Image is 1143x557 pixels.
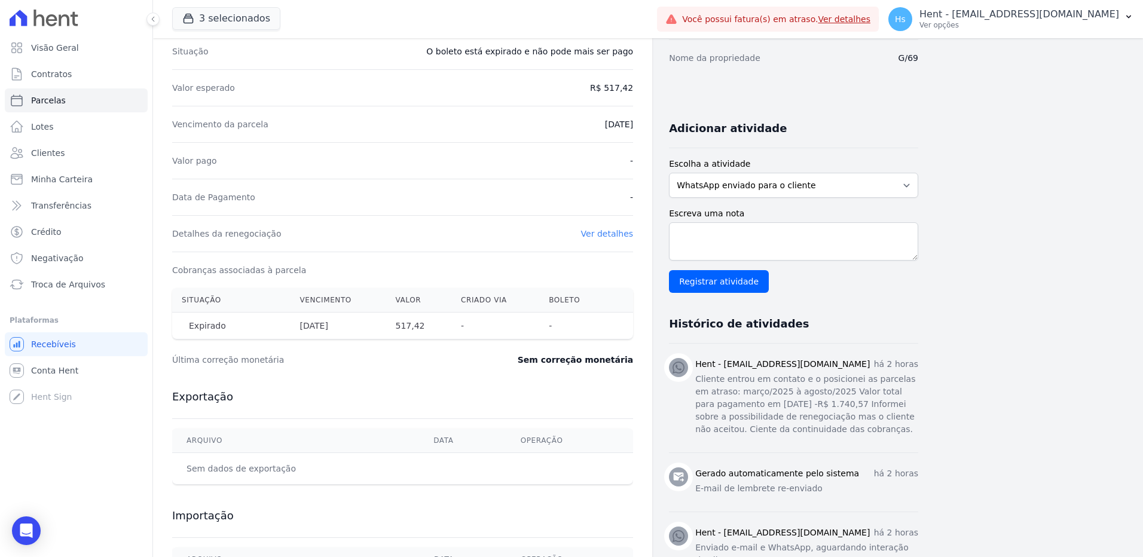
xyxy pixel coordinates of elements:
dt: Detalhes da renegociação [172,228,282,240]
h3: Gerado automaticamente pelo sistema [695,467,859,480]
div: Plataformas [10,313,143,328]
p: Ver opções [919,20,1119,30]
span: Transferências [31,200,91,212]
h3: Hent - [EMAIL_ADDRESS][DOMAIN_NAME] [695,358,870,371]
dt: Vencimento da parcela [172,118,268,130]
span: Lotes [31,121,54,133]
dt: Situação [172,45,209,57]
dt: Nome da propriedade [669,52,760,64]
dd: Sem correção monetária [518,354,633,366]
a: Troca de Arquivos [5,273,148,296]
a: Recebíveis [5,332,148,356]
a: Transferências [5,194,148,218]
a: Contratos [5,62,148,86]
dt: Última correção monetária [172,354,445,366]
a: Ver detalhes [581,229,634,238]
span: Expirado [182,320,233,332]
span: Você possui fatura(s) em atraso. [682,13,870,26]
a: Minha Carteira [5,167,148,191]
dt: Valor pago [172,155,217,167]
p: E-mail de lembrete re-enviado [695,482,918,495]
a: Negativação [5,246,148,270]
a: Clientes [5,141,148,165]
p: Cliente entrou em contato e o posicionei as parcelas em atraso: março/2025 à agosto/2025 Valor to... [695,373,918,436]
span: Hs [895,15,906,23]
th: Arquivo [172,429,419,453]
label: Escolha a atividade [669,158,918,170]
th: Criado via [451,288,539,313]
td: Sem dados de exportação [172,453,419,485]
th: 517,42 [386,313,451,339]
th: - [451,313,539,339]
span: Negativação [31,252,84,264]
th: Valor [386,288,451,313]
input: Registrar atividade [669,270,769,293]
a: Conta Hent [5,359,148,382]
p: Hent - [EMAIL_ADDRESS][DOMAIN_NAME] [919,8,1119,20]
th: Vencimento [291,288,386,313]
span: Crédito [31,226,62,238]
button: Hs Hent - [EMAIL_ADDRESS][DOMAIN_NAME] Ver opções [879,2,1143,36]
dd: - [630,191,633,203]
dt: Data de Pagamento [172,191,255,203]
div: Open Intercom Messenger [12,516,41,545]
span: Contratos [31,68,72,80]
span: Minha Carteira [31,173,93,185]
button: 3 selecionados [172,7,280,30]
dd: - [630,155,633,167]
th: Boleto [539,288,607,313]
span: Parcelas [31,94,66,106]
a: Parcelas [5,88,148,112]
span: Clientes [31,147,65,159]
span: Visão Geral [31,42,79,54]
a: Visão Geral [5,36,148,60]
dd: G/69 [898,52,918,64]
h3: Histórico de atividades [669,317,809,331]
h3: Exportação [172,390,633,404]
h3: Importação [172,509,633,523]
span: Conta Hent [31,365,78,377]
p: há 2 horas [874,527,918,539]
dd: R$ 517,42 [590,82,633,94]
dt: Cobranças associadas à parcela [172,264,306,276]
h3: Adicionar atividade [669,121,787,136]
a: Lotes [5,115,148,139]
th: [DATE] [291,313,386,339]
a: Crédito [5,220,148,244]
label: Escreva uma nota [669,207,918,220]
span: Troca de Arquivos [31,278,105,290]
th: - [539,313,607,339]
th: Situação [172,288,291,313]
p: há 2 horas [874,358,918,371]
th: Operação [506,429,633,453]
p: há 2 horas [874,467,918,480]
span: Recebíveis [31,338,76,350]
dd: O boleto está expirado e não pode mais ser pago [426,45,633,57]
th: Data [419,429,506,453]
dt: Valor esperado [172,82,235,94]
a: Ver detalhes [818,14,870,24]
h3: Hent - [EMAIL_ADDRESS][DOMAIN_NAME] [695,527,870,539]
dd: [DATE] [605,118,633,130]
